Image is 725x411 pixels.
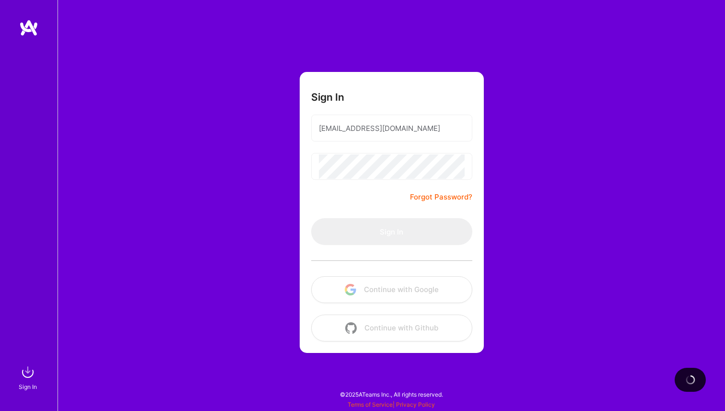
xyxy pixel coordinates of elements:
[348,401,435,408] span: |
[345,284,356,295] img: icon
[311,276,472,303] button: Continue with Google
[348,401,393,408] a: Terms of Service
[345,322,357,334] img: icon
[311,315,472,341] button: Continue with Github
[684,374,696,386] img: loading
[20,363,37,392] a: sign inSign In
[18,363,37,382] img: sign in
[19,19,38,36] img: logo
[311,91,344,103] h3: Sign In
[19,382,37,392] div: Sign In
[311,218,472,245] button: Sign In
[396,401,435,408] a: Privacy Policy
[58,382,725,406] div: © 2025 ATeams Inc., All rights reserved.
[319,116,465,141] input: Email...
[410,191,472,203] a: Forgot Password?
